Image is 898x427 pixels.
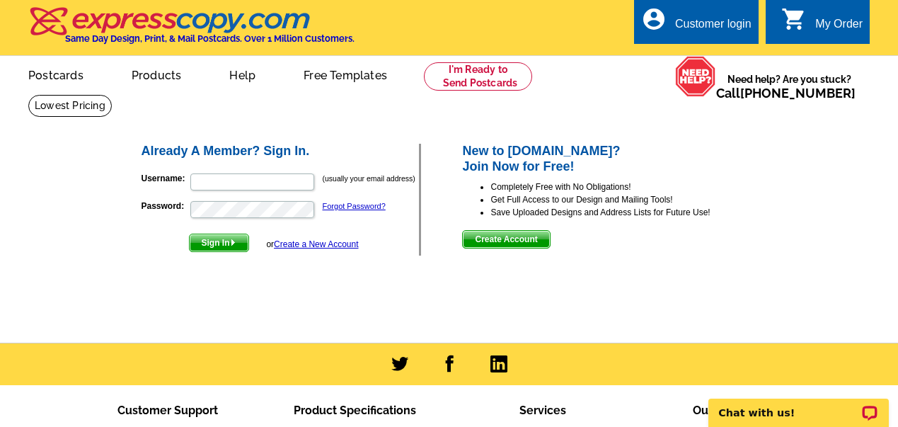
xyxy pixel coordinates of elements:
span: Call [716,86,856,101]
label: Username: [142,172,189,185]
div: or [266,238,358,251]
li: Completely Free with No Obligations! [490,181,759,193]
a: Forgot Password? [323,202,386,210]
h4: Same Day Design, Print, & Mail Postcards. Over 1 Million Customers. [65,33,355,44]
small: (usually your email address) [323,174,415,183]
span: Product Specifications [294,404,416,417]
div: Customer login [675,18,752,38]
span: Customer Support [117,404,218,417]
li: Get Full Access to our Design and Mailing Tools! [490,193,759,206]
img: help [675,56,716,96]
a: Free Templates [281,57,410,91]
a: shopping_cart My Order [781,16,863,33]
img: button-next-arrow-white.png [230,239,236,246]
div: My Order [815,18,863,38]
a: Help [207,57,278,91]
a: account_circle Customer login [641,16,752,33]
i: shopping_cart [781,6,807,32]
a: Same Day Design, Print, & Mail Postcards. Over 1 Million Customers. [28,17,355,44]
a: Postcards [6,57,106,91]
span: Services [519,404,566,417]
h2: New to [DOMAIN_NAME]? Join Now for Free! [462,144,759,174]
iframe: LiveChat chat widget [699,382,898,427]
a: Products [109,57,205,91]
span: Sign In [190,234,248,251]
label: Password: [142,200,189,212]
a: [PHONE_NUMBER] [740,86,856,101]
h2: Already A Member? Sign In. [142,144,420,159]
a: Create a New Account [274,239,358,249]
span: Create Account [463,231,549,248]
button: Sign In [189,234,249,252]
button: Create Account [462,230,550,249]
span: Need help? Are you stuck? [716,72,863,101]
i: account_circle [641,6,667,32]
li: Save Uploaded Designs and Address Lists for Future Use! [490,206,759,219]
span: Our Company [693,404,768,417]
